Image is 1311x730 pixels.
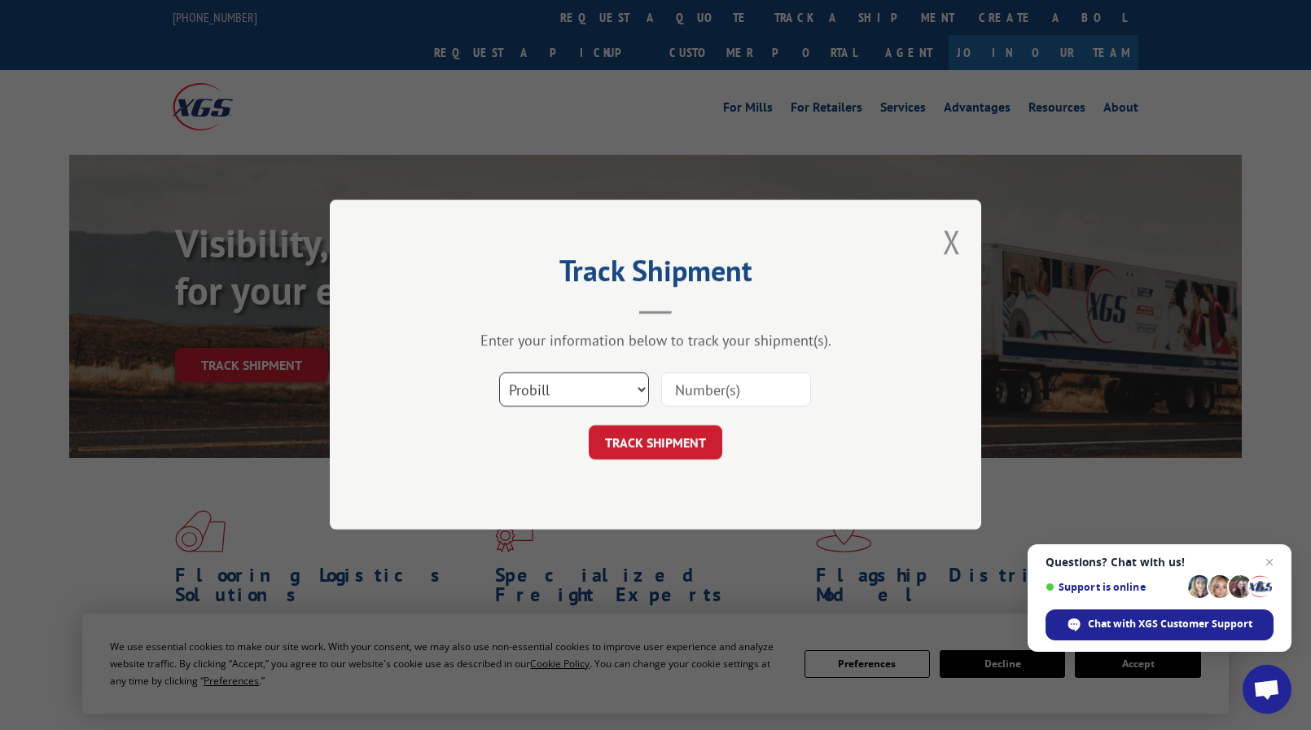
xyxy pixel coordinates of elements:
span: Chat with XGS Customer Support [1088,617,1252,631]
input: Number(s) [661,373,811,407]
div: Chat with XGS Customer Support [1046,609,1274,640]
span: Support is online [1046,581,1182,593]
h2: Track Shipment [411,259,900,290]
button: TRACK SHIPMENT [589,426,722,460]
div: Open chat [1243,665,1291,714]
button: Close modal [943,220,961,263]
span: Close chat [1260,552,1279,572]
span: Questions? Chat with us! [1046,556,1274,569]
div: Enter your information below to track your shipment(s). [411,332,900,350]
